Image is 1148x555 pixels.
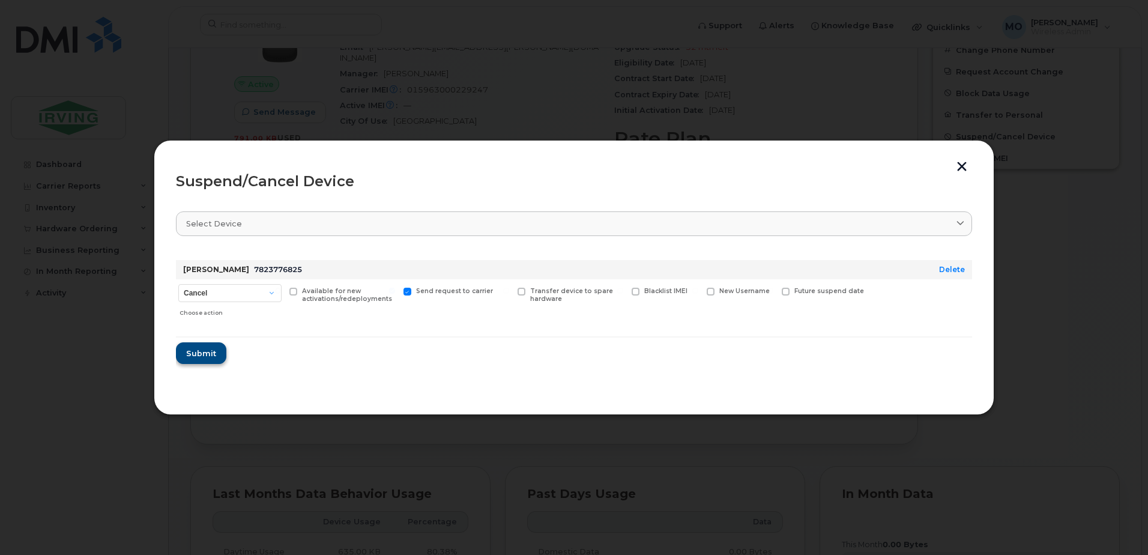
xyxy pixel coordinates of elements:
[617,288,623,294] input: Blacklist IMEI
[530,287,613,303] span: Transfer device to spare hardware
[939,265,965,274] a: Delete
[176,174,972,189] div: Suspend/Cancel Device
[767,288,773,294] input: Future suspend date
[176,342,226,364] button: Submit
[183,265,249,274] strong: [PERSON_NAME]
[176,211,972,236] a: Select device
[389,288,395,294] input: Send request to carrier
[644,287,687,295] span: Blacklist IMEI
[302,287,392,303] span: Available for new activations/redeployments
[180,303,282,318] div: Choose action
[275,288,281,294] input: Available for new activations/redeployments
[503,288,509,294] input: Transfer device to spare hardware
[794,287,864,295] span: Future suspend date
[186,218,242,229] span: Select device
[416,287,493,295] span: Send request to carrier
[186,348,216,359] span: Submit
[254,265,302,274] span: 7823776825
[719,287,770,295] span: New Username
[692,288,698,294] input: New Username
